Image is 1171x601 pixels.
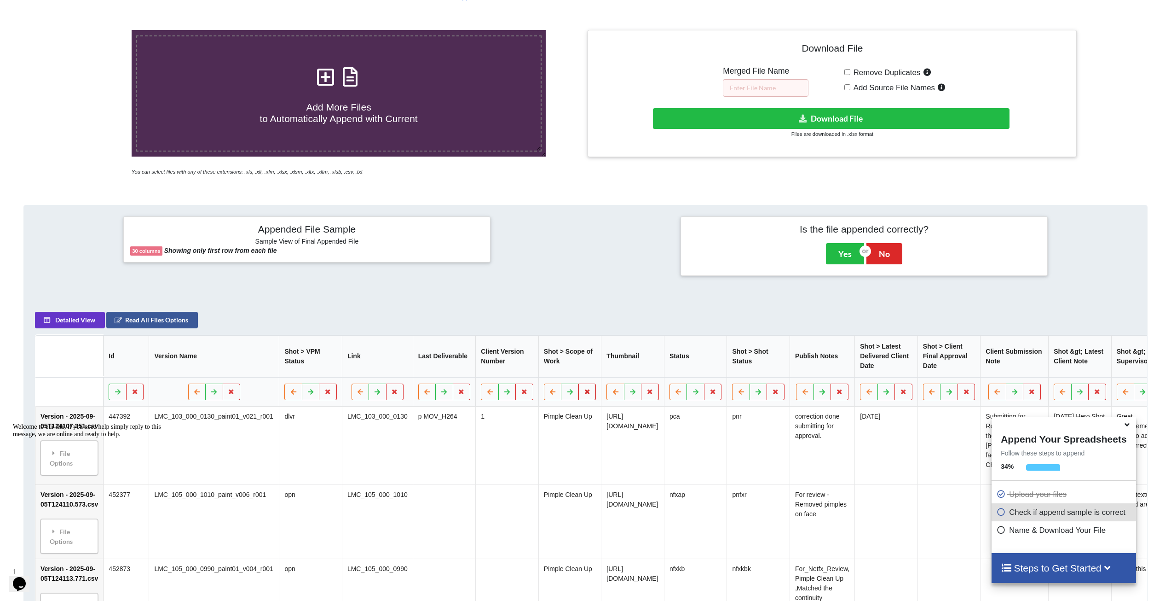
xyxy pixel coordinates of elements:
h4: Is the file appended correctly? [687,223,1040,235]
h5: Merged File Name [723,66,808,76]
b: 34 % [1001,463,1014,470]
td: opn [279,485,342,559]
th: Shot > Client Final Approval Date [917,336,981,378]
td: correction done submitting for approval. [790,407,854,485]
td: [DATE] Hero Shot Approved! [1048,407,1111,485]
th: Client Submission Note [981,336,1049,378]
p: Upload your files [996,489,1133,500]
span: Welcome to our site, if you need help simply reply to this message, we are online and ready to help. [4,4,152,18]
td: [URL][DOMAIN_NAME] [601,407,664,485]
td: nfxap [664,485,727,559]
td: LMC_103_000_0130_paint01_v021_r001 [149,407,279,485]
iframe: chat widget [9,420,175,560]
td: [URL][DOMAIN_NAME] [601,485,664,559]
b: Showing only first row from each file [164,247,277,254]
iframe: chat widget [9,564,39,592]
td: 1 [476,407,539,485]
p: Name & Download Your File [996,525,1133,536]
td: Pimple Clean Up [538,485,601,559]
th: Status [664,336,727,378]
th: Last Deliverable [413,336,476,378]
button: No [866,243,902,264]
td: dlvr [279,407,342,485]
td: Version - 2025-09-05T124107.351.csv [35,407,103,485]
th: Shot > VPM Status [279,336,342,378]
td: p MOV_H264 [413,407,476,485]
td: Submitting for Review. Cleaned up the pimple on [PERSON_NAME]'s face. NFX Tech Check done. [981,407,1049,485]
b: 30 columns [132,248,161,254]
th: Client Version Number [476,336,539,378]
span: Add Source File Names [850,83,935,92]
h4: Steps to Get Started [1001,562,1126,574]
td: pnfxr [727,485,790,559]
th: Link [342,336,413,378]
td: LMC_105_000_1010 [342,485,413,559]
span: Remove Duplicates [850,68,921,77]
th: Shot > Scope of Work [538,336,601,378]
small: Files are downloaded in .xlsx format [791,131,873,137]
th: Id [104,336,149,378]
p: Follow these steps to append [992,449,1136,458]
th: Shot > Shot Status [727,336,790,378]
h4: Download File [594,37,1070,63]
th: Thumbnail [601,336,664,378]
th: Publish Notes [790,336,854,378]
h4: Appended File Sample [130,223,483,236]
td: pca [664,407,727,485]
td: [DATE] [855,407,918,485]
td: For review - Removed pimples on face [790,485,854,559]
th: Shot > Latest Delivered Client Date [855,336,918,378]
div: Welcome to our site, if you need help simply reply to this message, we are online and ready to help. [4,4,169,18]
button: Yes [826,243,864,264]
i: You can select files with any of these extensions: .xls, .xlt, .xlm, .xlsx, .xlsm, .xltx, .xltm, ... [132,169,363,175]
button: Read All Files Options [106,312,198,329]
span: Add More Files to Automatically Append with Current [260,102,417,124]
td: 447392 [104,407,149,485]
td: pnr [727,407,790,485]
th: Shot &gt; Latest Client Note [1048,336,1111,378]
td: Pimple Clean Up [538,407,601,485]
button: Detailed View [35,312,105,329]
p: Check if append sample is correct [996,507,1133,518]
h6: Sample View of Final Appended File [130,238,483,247]
td: LMC_105_000_1010_paint_v006_r001 [149,485,279,559]
input: Enter File Name [723,79,808,97]
button: Download File [653,108,1009,129]
th: Version Name [149,336,279,378]
td: LMC_103_000_0130 [342,407,413,485]
h4: Append Your Spreadsheets [992,431,1136,445]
